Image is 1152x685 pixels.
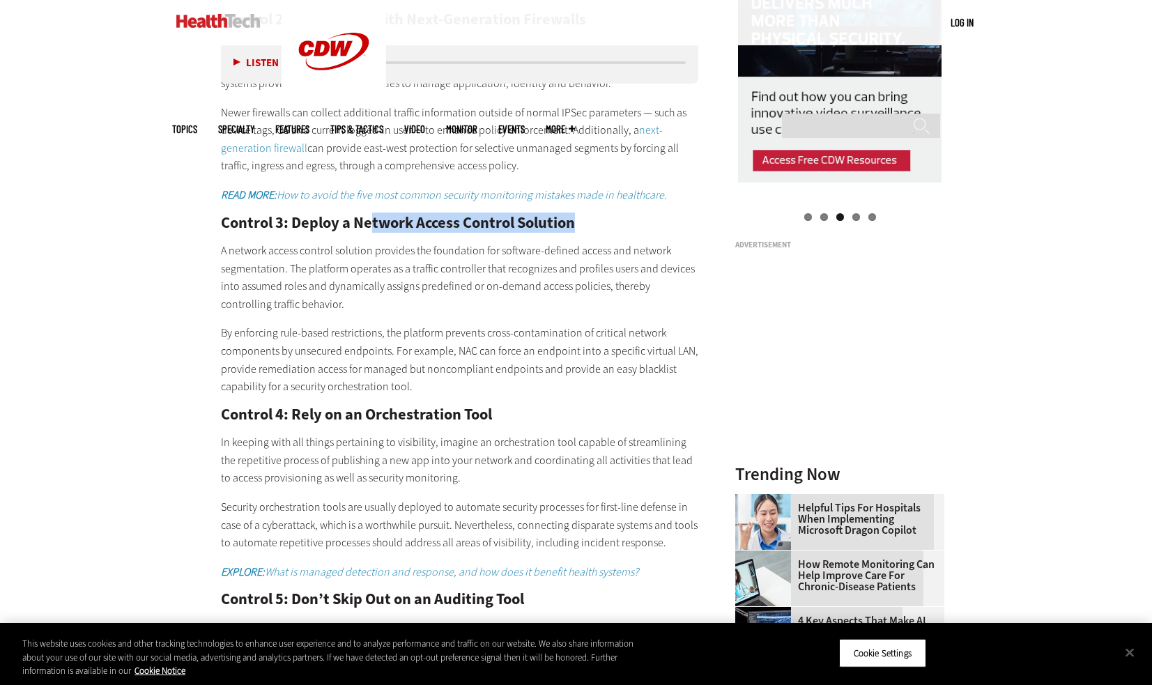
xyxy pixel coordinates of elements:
h2: Control 4: Rely on an Orchestration Tool [221,407,699,422]
a: EXPLORE:What is managed detection and response, and how does it benefit health systems? [221,564,638,579]
a: READ MORE:How to avoid the five most common security monitoring mistakes made in healthcare. [221,187,667,202]
a: Log in [951,16,974,29]
div: This website uses cookies and other tracking technologies to enhance user experience and to analy... [22,637,633,678]
img: Desktop monitor with brain AI concept [735,607,791,663]
a: Events [498,124,525,134]
a: Tips & Tactics [330,124,383,134]
strong: READ MORE: [221,187,277,202]
button: Close [1114,637,1145,668]
h3: Trending Now [735,465,944,483]
a: Video [404,124,425,134]
em: How to avoid the five most common security monitoring mistakes made in healthcare. [221,187,667,202]
p: A network access control solution provides the foundation for software-defined access and network... [221,242,699,313]
a: Helpful Tips for Hospitals When Implementing Microsoft Dragon Copilot [735,502,936,536]
a: MonITor [446,124,477,134]
iframe: advertisement [735,254,944,429]
a: CDW [282,92,386,107]
a: 4 Key Aspects That Make AI PCs Attractive to Healthcare Workers [735,615,936,649]
a: Desktop monitor with brain AI concept [735,607,798,618]
a: next-generation firewall [221,123,663,155]
span: Topics [172,124,197,134]
img: Doctor using phone to dictate to tablet [735,494,791,550]
img: Patient speaking with doctor [735,551,791,606]
h2: Control 5: Don’t Skip Out on an Auditing Tool [221,592,699,607]
a: 2 [820,213,828,221]
a: 4 [852,213,860,221]
img: Home [176,14,261,28]
button: Cookie Settings [839,638,926,668]
a: Doctor using phone to dictate to tablet [735,494,798,505]
div: User menu [951,15,974,30]
a: More information about your privacy [135,665,185,677]
p: In keeping with all things pertaining to visibility, imagine an orchestration tool capable of str... [221,433,699,487]
a: 5 [868,213,876,221]
span: Specialty [218,124,254,134]
strong: EXPLORE: [221,564,265,579]
h2: Control 3: Deploy a Network Access Control Solution [221,215,699,231]
a: How Remote Monitoring Can Help Improve Care for Chronic-Disease Patients [735,559,936,592]
h3: Advertisement [735,241,944,249]
p: Security orchestration tools are usually deployed to automate security processes for first-line d... [221,498,699,552]
span: More [546,124,575,134]
a: Features [275,124,309,134]
a: Patient speaking with doctor [735,551,798,562]
em: What is managed detection and response, and how does it benefit health systems? [221,564,638,579]
p: By enforcing rule-based restrictions, the platform prevents cross-contamination of critical netwo... [221,324,699,395]
a: 1 [804,213,812,221]
a: 3 [836,213,844,221]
